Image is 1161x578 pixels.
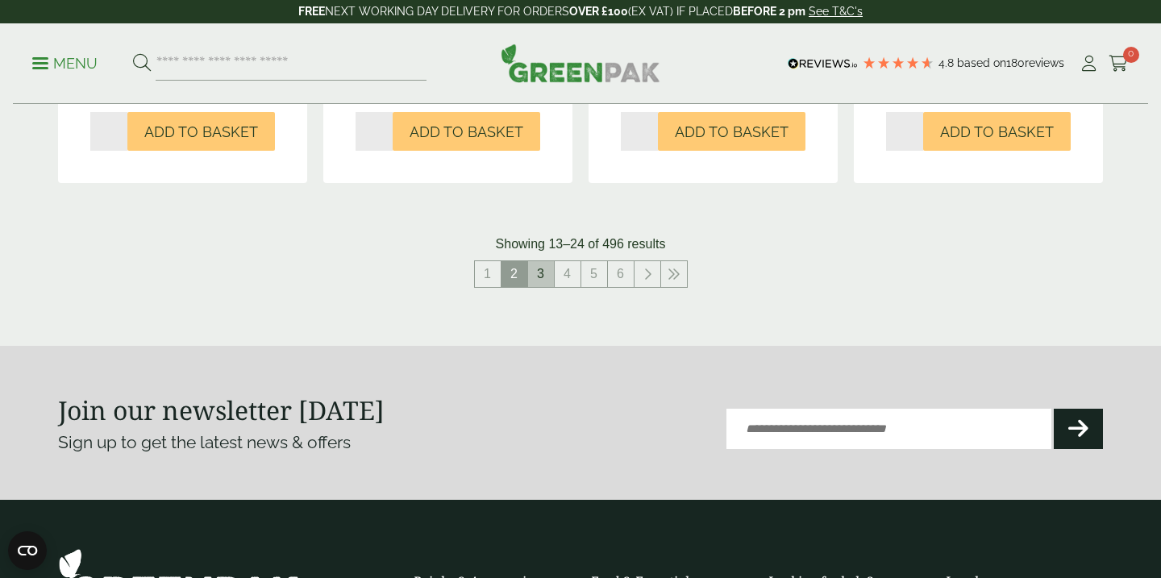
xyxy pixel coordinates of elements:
[938,56,957,69] span: 4.8
[144,123,258,141] span: Add to Basket
[8,531,47,570] button: Open CMP widget
[608,261,634,287] a: 6
[862,56,934,70] div: 4.78 Stars
[658,112,805,151] button: Add to Basket
[127,112,275,151] button: Add to Basket
[675,123,789,141] span: Add to Basket
[940,123,1054,141] span: Add to Basket
[809,5,863,18] a: See T&C's
[1079,56,1099,72] i: My Account
[1109,56,1129,72] i: Cart
[1006,56,1025,69] span: 180
[32,54,98,73] p: Menu
[58,393,385,427] strong: Join our newsletter [DATE]
[58,430,528,455] p: Sign up to get the latest news & offers
[1109,52,1129,76] a: 0
[528,261,554,287] a: 3
[923,112,1071,151] button: Add to Basket
[957,56,1006,69] span: Based on
[1123,47,1139,63] span: 0
[32,54,98,70] a: Menu
[475,261,501,287] a: 1
[733,5,805,18] strong: BEFORE 2 pm
[501,44,660,82] img: GreenPak Supplies
[1025,56,1064,69] span: reviews
[555,261,580,287] a: 4
[788,58,858,69] img: REVIEWS.io
[298,5,325,18] strong: FREE
[581,261,607,287] a: 5
[393,112,540,151] button: Add to Basket
[501,261,527,287] span: 2
[569,5,628,18] strong: OVER £100
[410,123,523,141] span: Add to Basket
[496,235,666,254] p: Showing 13–24 of 496 results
